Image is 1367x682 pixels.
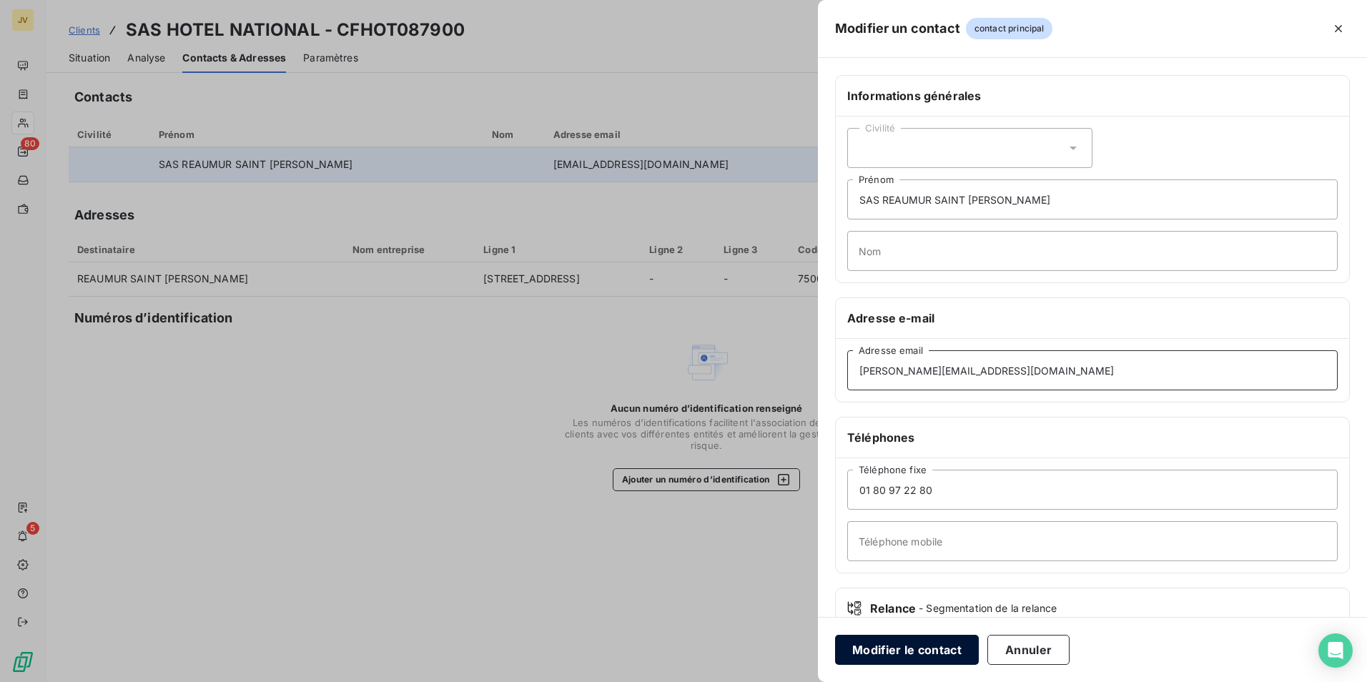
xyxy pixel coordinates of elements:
[919,601,1057,616] span: - Segmentation de la relance
[835,635,979,665] button: Modifier le contact
[835,19,960,39] h5: Modifier un contact
[1318,633,1353,668] div: Open Intercom Messenger
[847,429,1338,446] h6: Téléphones
[847,600,1338,617] div: Relance
[847,350,1338,390] input: placeholder
[847,470,1338,510] input: placeholder
[966,18,1053,39] span: contact principal
[847,87,1338,104] h6: Informations générales
[847,179,1338,219] input: placeholder
[847,310,1338,327] h6: Adresse e-mail
[987,635,1070,665] button: Annuler
[847,521,1338,561] input: placeholder
[847,231,1338,271] input: placeholder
